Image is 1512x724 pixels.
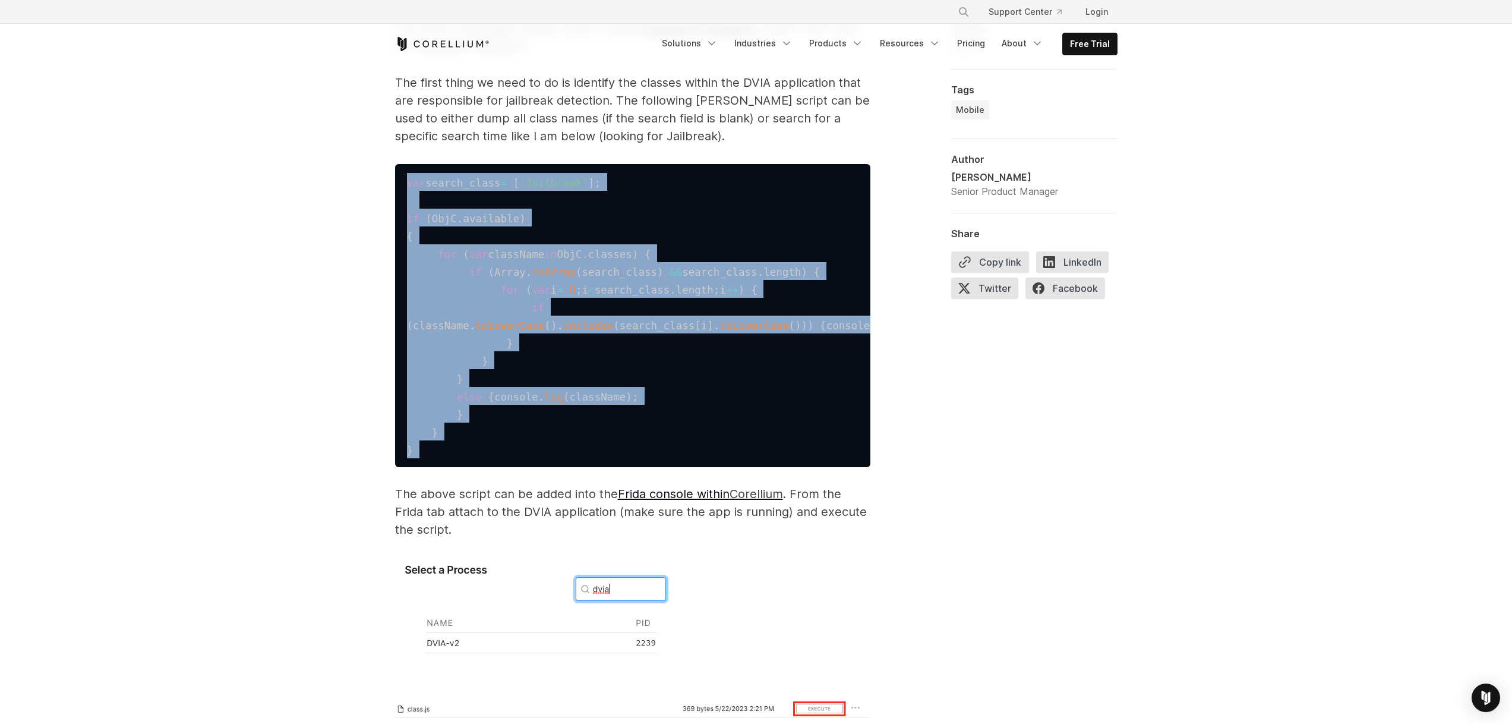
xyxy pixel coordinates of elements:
span: ) [738,284,745,296]
a: Login [1076,1,1118,23]
span: ( [526,284,532,296]
div: [PERSON_NAME] [951,170,1058,184]
span: var [407,177,426,189]
span: 0 [570,284,576,296]
span: . [526,266,532,278]
span: } [407,445,413,457]
span: } [507,338,513,350]
span: ( [488,266,494,278]
span: if [469,266,482,278]
span: } [457,409,463,421]
a: Solutions [655,33,725,54]
span: . [757,266,764,278]
span: = [501,177,507,189]
span: . [714,320,720,332]
span: && [670,266,682,278]
a: Resources [873,33,948,54]
div: Navigation Menu [943,1,1118,23]
span: ] [588,177,595,189]
span: ) [519,213,526,225]
span: ) [801,266,807,278]
span: The above script can be added into the [395,487,730,501]
code: search_class ObjC available className ObjC classes Array search_class search_class length i i sea... [407,177,964,457]
div: Senior Product Manager [951,184,1058,199]
span: [ [513,177,520,189]
a: Support Center [979,1,1071,23]
span: { [820,320,826,332]
button: Copy link [951,251,1029,273]
a: Frida console within [618,487,730,501]
span: . [582,248,589,260]
a: Industries [727,33,800,54]
img: Screenshot 2023-05-22 at 2.41.23 PM [395,699,870,718]
span: ) [801,320,807,332]
span: ( [788,320,795,332]
span: Twitter [951,278,1018,299]
span: for [438,248,457,260]
span: . [557,320,563,332]
span: ) [551,320,557,332]
span: ) [795,320,801,332]
span: . [469,320,476,332]
span: Mobile [956,104,984,116]
a: Twitter [951,278,1025,304]
button: Search [953,1,974,23]
span: ( [407,320,413,332]
span: ) [632,248,639,260]
span: toLowerCase [719,320,788,332]
a: Mobile [951,100,989,119]
a: Free Trial [1063,33,1117,55]
div: Navigation Menu [655,33,1118,55]
a: Corellium [730,487,783,501]
a: Products [802,33,870,54]
span: ) [657,266,664,278]
span: ) [626,391,632,403]
span: ; [714,284,720,296]
div: Open Intercom Messenger [1472,684,1500,712]
span: if [532,302,544,314]
span: . From the Frida tab attach to the DVIA application (make sure the app is running) and execute th... [395,487,867,537]
a: Pricing [950,33,992,54]
div: Author [951,153,1118,165]
span: . [538,391,545,403]
span: 'Jailbreak' [519,177,588,189]
span: < [588,284,595,296]
span: ++ [726,284,738,296]
span: else [457,391,482,403]
span: = [557,284,563,296]
span: . [670,284,676,296]
span: if [407,213,419,225]
span: ( [576,266,582,278]
p: The first thing we need to do is identify the classes within the DVIA application that are respon... [395,74,870,145]
span: toLowerCase [475,320,544,332]
span: Facebook [1025,278,1105,299]
span: for [501,284,520,296]
a: Corellium Home [395,37,490,51]
span: [ [695,320,701,332]
img: Selecting a process; DVIA-v2 application relating to "jailbreak" [395,558,681,675]
span: log [544,391,563,403]
span: var [532,284,551,296]
span: LinkedIn [1036,251,1109,273]
div: Tags [951,84,1118,96]
span: . [870,320,876,332]
span: ( [463,248,469,260]
span: { [813,266,820,278]
span: isArray [532,266,576,278]
span: in [544,248,557,260]
span: ) [807,320,814,332]
span: { [407,231,413,243]
span: } [432,427,438,439]
span: . [457,213,463,225]
a: Facebook [1025,278,1112,304]
span: ; [595,177,601,189]
span: ; [576,284,582,296]
span: { [488,391,495,403]
span: ( [613,320,620,332]
span: { [645,248,651,260]
a: LinkedIn [1036,251,1116,278]
span: { [751,284,757,296]
span: } [457,373,463,385]
a: About [995,33,1050,54]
